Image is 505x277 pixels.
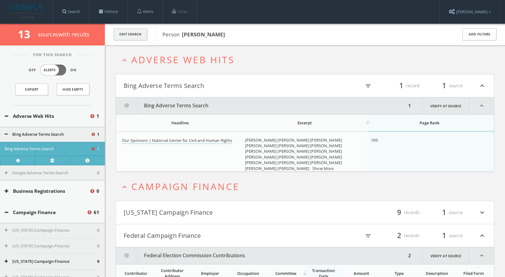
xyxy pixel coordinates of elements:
[116,97,406,114] button: Bing Adverse Terms Search
[396,80,406,91] span: 1
[116,247,406,264] button: Federal Election Commission Contributions
[394,230,404,241] span: 2
[97,258,99,265] span: 9
[346,271,377,276] div: Amount
[439,80,449,91] span: 1
[302,270,308,276] i: arrow_downward
[120,183,129,191] i: expand_less
[57,84,89,95] button: Hide Empty
[124,81,305,91] button: Bing Adverse Terms Search
[384,271,415,276] div: Type
[120,181,494,192] button: expand_lessCampaign Finance
[478,207,486,218] i: expand_more
[371,120,488,126] div: Page Rank
[422,97,470,114] a: Verify at source
[439,207,449,218] span: 1
[18,27,35,41] span: 13
[365,120,371,126] i: arrow_upward
[5,227,97,234] button: [US_STATE] Campaign Finance
[365,83,372,89] i: filter_list
[365,233,372,239] i: filter_list
[5,146,91,152] button: Bing Adverse Terms Search
[29,68,36,73] span: Off
[122,120,238,126] div: Headline
[406,97,413,114] div: 1
[5,131,91,138] button: Bing Adverse Terms Search
[5,243,97,249] button: [US_STATE] Campaign Finance
[120,56,129,64] i: expand_less
[97,243,99,249] span: 0
[422,247,470,264] a: Verify at source
[383,207,420,218] div: records
[426,230,463,241] div: source
[439,230,449,241] span: 1
[116,132,494,172] div: grid
[10,5,44,19] img: illumis
[113,28,147,40] button: Edit Search
[5,258,97,265] button: [US_STATE] Campaign Finance
[5,209,87,216] button: Campaign Finance
[245,137,342,171] span: [PERSON_NAME] [PERSON_NAME] [PERSON_NAME] [PERSON_NAME] [PERSON_NAME] [PERSON_NAME] [PERSON_NAME]...
[28,52,76,58] span: For This Search
[426,207,463,218] div: source
[5,170,97,176] button: Google Adverse Terms Search
[5,188,89,195] button: Business Registrations
[5,113,89,120] button: Adverse Web Hits
[270,271,301,276] div: Committee
[122,271,150,276] div: Contributor
[162,31,225,38] span: Person
[406,247,413,264] div: 2
[383,81,420,91] div: record
[122,138,232,144] a: Our Sponsors | National Center for Civil and Human Rights
[245,120,364,126] div: Excerpt
[120,55,494,65] button: expand_lessAdverse Web Hits
[421,271,453,276] div: Description
[70,68,76,73] span: On
[97,146,99,152] span: 1
[96,113,99,120] span: 1
[478,230,486,241] i: expand_less
[38,31,90,38] span: source s with results
[131,180,240,193] span: Campaign Finance
[383,230,420,241] div: records
[15,84,48,95] a: Export
[182,31,225,38] b: [PERSON_NAME]
[232,271,264,276] div: Occupation
[459,271,488,276] div: Filed Form
[195,271,226,276] div: Employer
[97,131,99,138] span: 1
[124,207,305,218] button: [US_STATE] Campaign Finance
[124,230,305,241] button: Federal Campaign Finance
[470,97,494,114] i: expand_less
[470,247,494,264] i: expand_less
[371,137,377,143] span: 100
[394,207,404,218] span: 9
[94,209,99,216] span: 61
[97,170,99,176] span: 0
[131,53,235,66] span: Adverse Web Hits
[478,81,486,91] i: expand_less
[312,166,334,172] a: Show More
[462,28,496,40] button: Add Filters
[426,81,463,91] div: source
[35,156,70,165] a: Verify at source
[96,188,99,195] span: 0
[97,227,99,234] span: 0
